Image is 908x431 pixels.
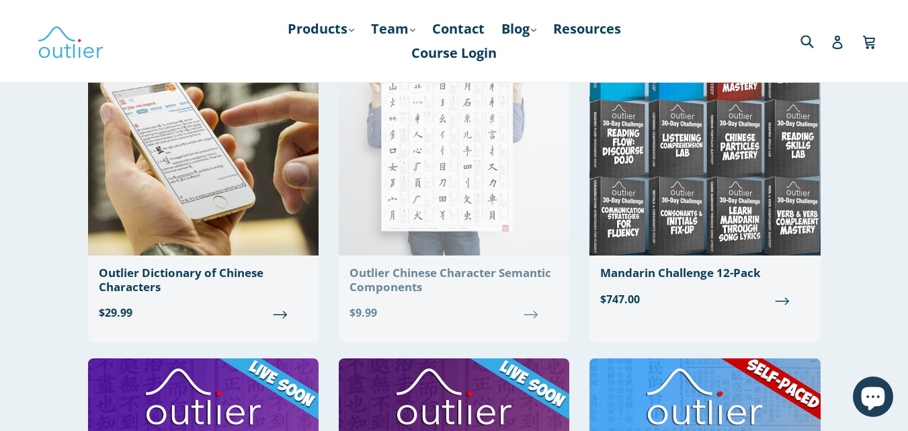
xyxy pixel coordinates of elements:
img: Outlier Linguistics [37,22,104,61]
a: Outlier Dictionary of Chinese Characters $29.99 [88,24,319,331]
a: Products [281,17,361,41]
a: Course Login [405,41,503,65]
span: $9.99 [349,305,559,321]
input: Search [797,27,834,54]
a: Resources [546,17,628,41]
inbox-online-store-chat: Shopify online store chat [849,377,897,420]
a: Outlier Chinese Character Semantic Components $9.99 [339,24,569,331]
a: Team [364,17,422,41]
span: $747.00 [600,291,809,307]
a: Mandarin Challenge 12-Pack $747.00 [589,24,820,317]
span: $29.99 [99,305,308,321]
div: Outlier Dictionary of Chinese Characters [99,266,308,294]
a: Blog [495,17,543,41]
img: Outlier Dictionary of Chinese Characters Outlier Linguistics [88,24,319,256]
div: Outlier Chinese Character Semantic Components [349,266,559,294]
img: Outlier Chinese Character Semantic Components [339,24,569,256]
a: Contact [425,17,491,41]
div: Mandarin Challenge 12-Pack [600,266,809,280]
img: Mandarin Challenge 12-Pack [589,24,820,256]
